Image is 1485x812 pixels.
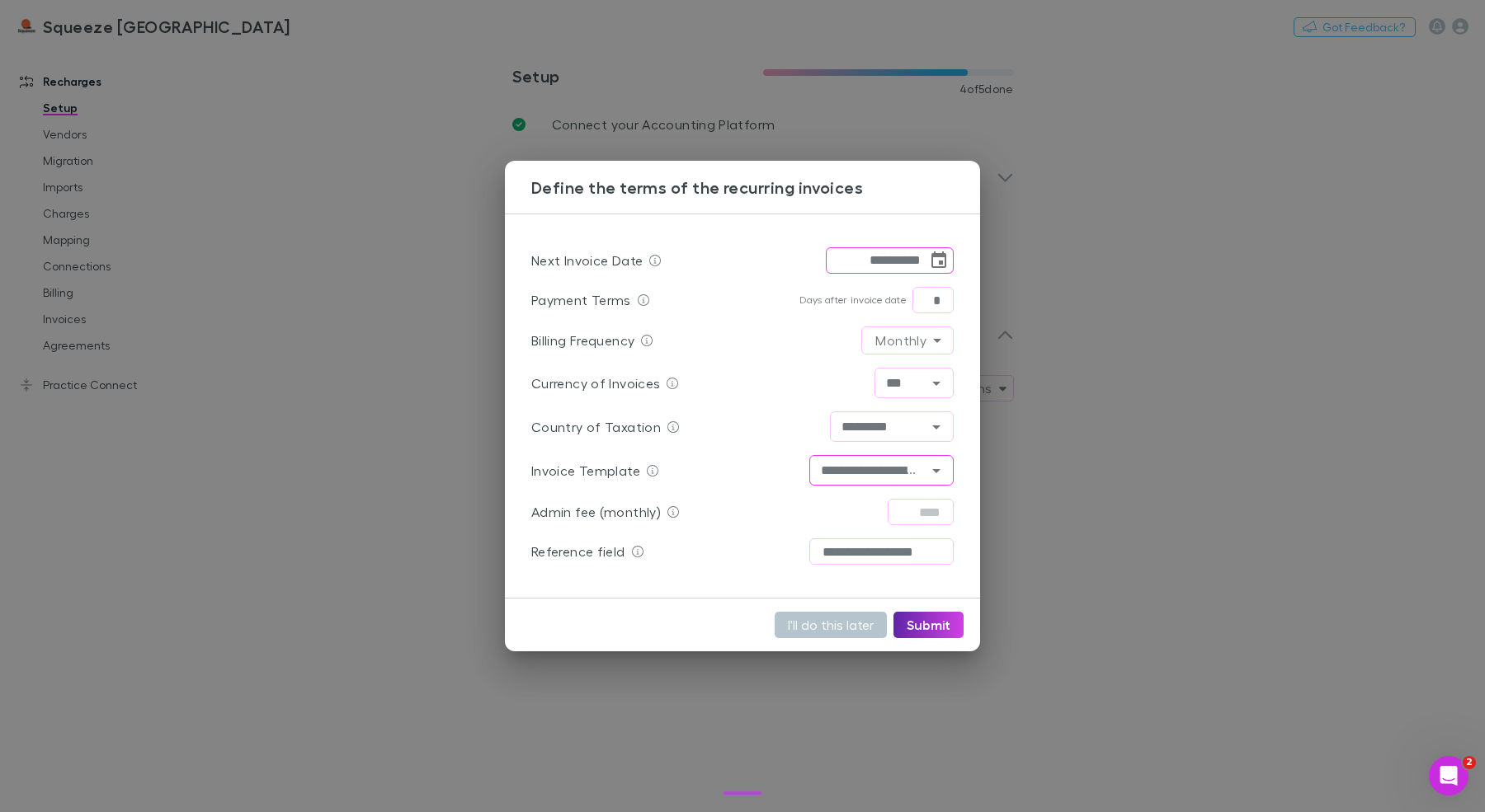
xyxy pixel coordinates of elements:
button: Open [925,372,948,395]
p: Days after invoice date [799,293,906,307]
p: Currency of Invoices [531,373,660,393]
p: Invoice Template [531,461,640,481]
p: Country of Taxation [531,417,661,437]
button: Submit [893,612,964,638]
button: Open [925,415,948,439]
p: Admin fee (monthly) [531,502,661,522]
button: Choose date, selected date is Nov 1, 2025 [927,249,950,272]
h3: Define the terms of the recurring invoices [531,177,980,197]
p: Billing Frequency [531,331,634,350]
button: I'll do this later [775,612,887,638]
button: Open [925,459,948,482]
iframe: Intercom live chat [1429,756,1468,796]
p: Reference field [531,542,625,561]
div: Monthly [862,327,953,354]
p: Payment Terms [531,290,631,310]
span: 2 [1463,756,1476,769]
p: Next Invoice Date [531,251,643,270]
